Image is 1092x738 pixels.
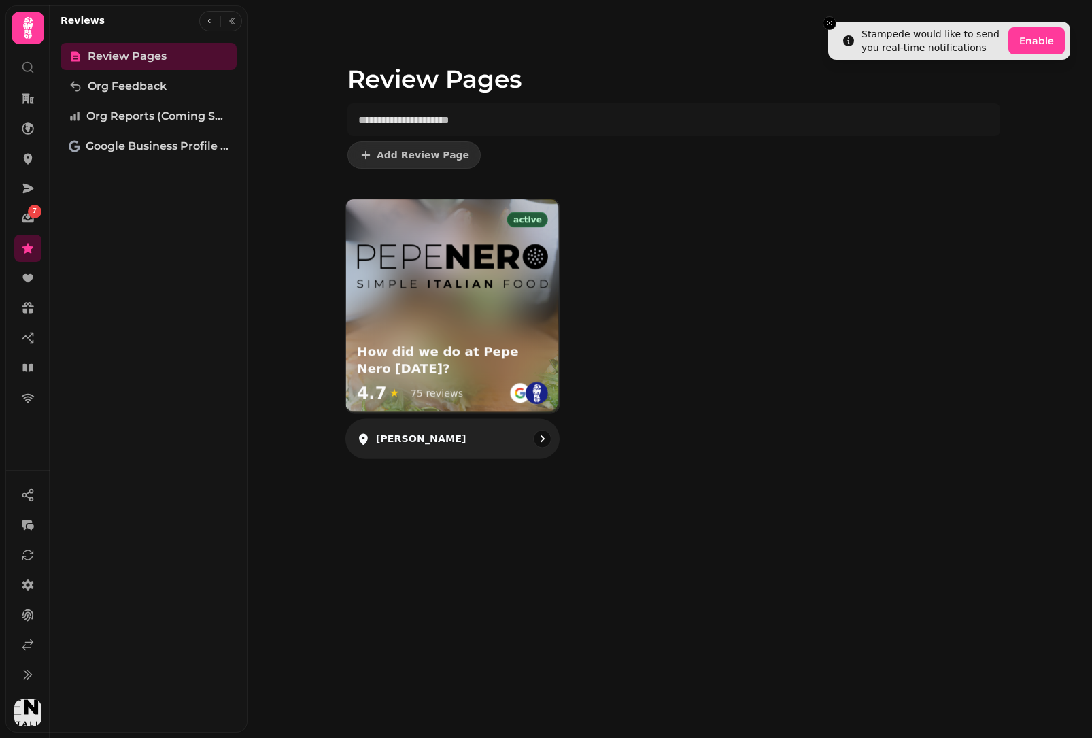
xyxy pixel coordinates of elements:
div: Stampede would like to send you real-time notifications [861,27,1003,54]
svg: go to [536,432,549,446]
span: Google Business Profile (Beta) [86,138,228,154]
h1: Review Pages [347,33,1000,93]
button: Enable [1008,27,1065,54]
div: 75 reviews [411,386,463,400]
a: Google Business Profile (Beta) [61,133,237,160]
button: Close toast [823,16,836,30]
img: How did we do at Pepe Nero today? [357,244,548,288]
span: 4.7 [357,382,386,405]
h2: Reviews [61,14,105,27]
img: go-emblem@2x.png [509,382,532,405]
button: User avatar [12,699,44,726]
p: [PERSON_NAME] [376,432,466,446]
a: Review Pages [61,43,237,70]
a: 7 [14,205,41,232]
img: User avatar [14,699,41,726]
span: Org Feedback [88,78,167,95]
a: Org Reports (coming soon) [61,103,237,130]
img: st.png [526,382,548,405]
span: Add Review Page [377,150,469,160]
a: Pepe NeroactiveHow did we do at Pepe Nero today?How did we do at Pepe Nero [DATE]?4.7★75 reviews[... [345,199,560,459]
span: Review Pages [88,48,167,65]
span: ★ [390,385,400,401]
div: active [507,212,548,227]
span: 7 [33,207,37,216]
a: Org Feedback [61,73,237,100]
span: Org Reports (coming soon) [86,108,228,124]
button: Add Review Page [347,141,481,169]
h3: How did we do at Pepe Nero [DATE]? [357,343,548,378]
